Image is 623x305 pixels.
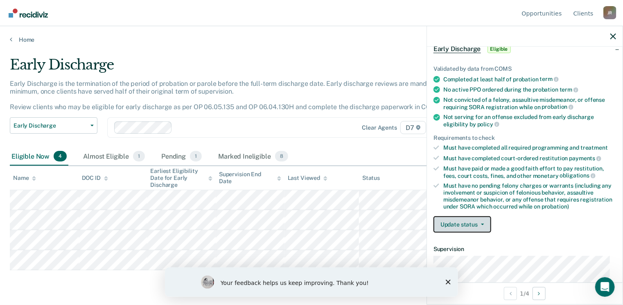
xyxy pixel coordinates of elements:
[362,124,397,131] div: Clear agents
[10,148,68,166] div: Eligible Now
[400,121,426,134] span: D7
[133,151,145,161] span: 1
[488,45,511,53] span: Eligible
[443,144,616,151] div: Must have completed all required programming and
[443,86,616,93] div: No active PPO ordered during the probation
[427,283,623,304] div: 1 / 4
[10,36,613,43] a: Home
[533,287,546,300] button: Next Opportunity
[433,135,616,141] div: Requirements to check
[443,76,616,83] div: Completed at least half of probation
[542,103,574,110] span: probation
[427,36,623,62] div: Early DischargeEligible
[160,148,203,166] div: Pending
[219,171,281,185] div: Supervision End Date
[433,246,616,253] dt: Supervision
[443,182,616,210] div: Must have no pending felony charges or warrants (including any involvement or suspicion of feloni...
[603,6,616,19] button: Profile dropdown button
[362,175,380,182] div: Status
[10,56,477,80] div: Early Discharge
[150,168,212,188] div: Earliest Eligibility Date for Early Discharge
[288,175,327,182] div: Last Viewed
[560,172,596,179] span: obligations
[13,175,36,182] div: Name
[190,151,202,161] span: 1
[580,144,608,151] span: treatment
[82,175,108,182] div: DOC ID
[275,151,288,161] span: 8
[433,45,481,53] span: Early Discharge
[443,165,616,179] div: Must have paid or made a good faith effort to pay restitution, fees, court costs, fines, and othe...
[165,267,458,297] iframe: Survey by Kim from Recidiviz
[540,76,559,82] span: term
[595,277,615,297] iframe: Intercom live chat
[477,121,499,128] span: policy
[433,216,491,233] button: Update status
[10,80,450,111] p: Early Discharge is the termination of the period of probation or parole before the full-term disc...
[603,6,616,19] div: J R
[569,155,602,161] span: payments
[443,114,616,128] div: Not serving for an offense excluded from early discharge eligibility by
[81,148,147,166] div: Almost Eligible
[14,122,87,129] span: Early Discharge
[542,203,569,210] span: probation)
[443,96,616,110] div: Not convicted of a felony, assaultive misdemeanor, or offense requiring SORA registration while on
[433,65,616,72] div: Validated by data from COMS
[9,9,48,18] img: Recidiviz
[54,151,67,161] span: 4
[560,86,578,93] span: term
[217,148,290,166] div: Marked Ineligible
[443,155,616,162] div: Must have completed court-ordered restitution
[504,287,517,300] button: Previous Opportunity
